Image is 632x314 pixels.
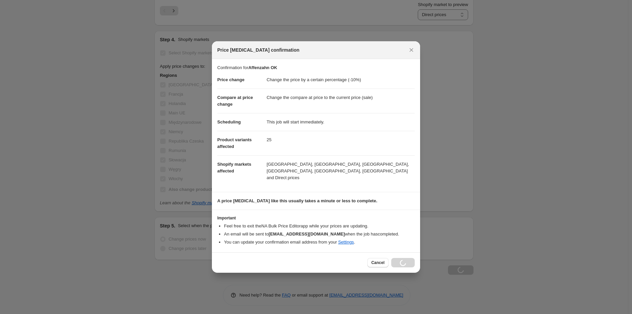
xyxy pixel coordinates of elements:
button: Cancel [367,258,389,267]
span: Price change [217,77,244,82]
li: An email will be sent to when the job has completed . [224,231,415,238]
span: Cancel [371,260,385,265]
a: Settings [338,240,354,245]
b: Affenzahn OK [248,65,277,70]
b: A price [MEDICAL_DATA] like this usually takes a minute or less to complete. [217,198,377,203]
p: Confirmation for [217,64,415,71]
span: Price [MEDICAL_DATA] confirmation [217,47,300,53]
dd: This job will start immediately. [267,113,415,131]
button: Close [407,45,416,55]
span: Compare at price change [217,95,253,107]
dd: Change the price by a certain percentage (-10%) [267,71,415,89]
dd: 25 [267,131,415,149]
dd: [GEOGRAPHIC_DATA], [GEOGRAPHIC_DATA], [GEOGRAPHIC_DATA], [GEOGRAPHIC_DATA], [GEOGRAPHIC_DATA], [G... [267,155,415,187]
h3: Important [217,215,415,221]
span: Product variants affected [217,137,252,149]
li: Feel free to exit the NA Bulk Price Editor app while your prices are updating. [224,223,415,229]
li: You can update your confirmation email address from your . [224,239,415,246]
span: Shopify markets affected [217,162,251,173]
b: [EMAIL_ADDRESS][DOMAIN_NAME] [269,231,345,237]
dd: Change the compare at price to the current price (sale) [267,89,415,106]
span: Scheduling [217,119,241,124]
